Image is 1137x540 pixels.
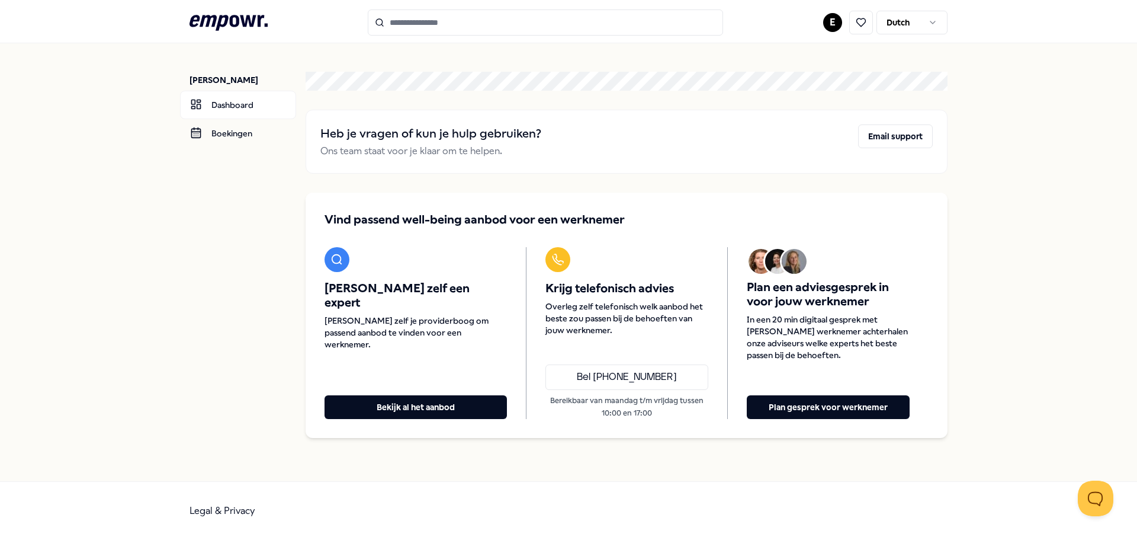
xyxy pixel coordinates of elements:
span: Krijg telefonisch advies [545,282,708,296]
button: Email support [858,124,933,148]
span: [PERSON_NAME] zelf een expert [325,282,507,310]
button: Bekijk al het aanbod [325,395,507,419]
p: Ons team staat voor je klaar om te helpen. [320,143,541,159]
h2: Heb je vragen of kun je hulp gebruiken? [320,124,541,143]
span: Overleg zelf telefonisch welk aanbod het beste zou passen bij de behoeften van jouw werknemer. [545,301,708,336]
a: Dashboard [180,91,296,119]
span: Plan een adviesgesprek in voor jouw werknemer [747,280,910,309]
span: In een 20 min digitaal gesprek met [PERSON_NAME] werknemer achterhalen onze adviseurs welke exper... [747,314,910,361]
img: Avatar [782,249,807,274]
p: Bereikbaar van maandag t/m vrijdag tussen 10:00 en 17:00 [545,395,708,419]
a: Boekingen [180,119,296,148]
span: [PERSON_NAME] zelf je providerboog om passend aanbod te vinden voor een werknemer. [325,315,507,350]
iframe: Help Scout Beacon - Open [1078,481,1113,516]
img: Avatar [749,249,773,274]
button: Plan gesprek voor werknemer [747,395,910,419]
p: [PERSON_NAME] [189,74,296,86]
input: Search for products, categories or subcategories [368,9,723,36]
a: Legal & Privacy [189,505,255,516]
span: Vind passend well-being aanbod voor een werknemer [325,212,625,228]
a: Bel [PHONE_NUMBER] [545,365,708,391]
a: Email support [858,124,933,159]
img: Avatar [765,249,790,274]
button: E [823,13,842,32]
